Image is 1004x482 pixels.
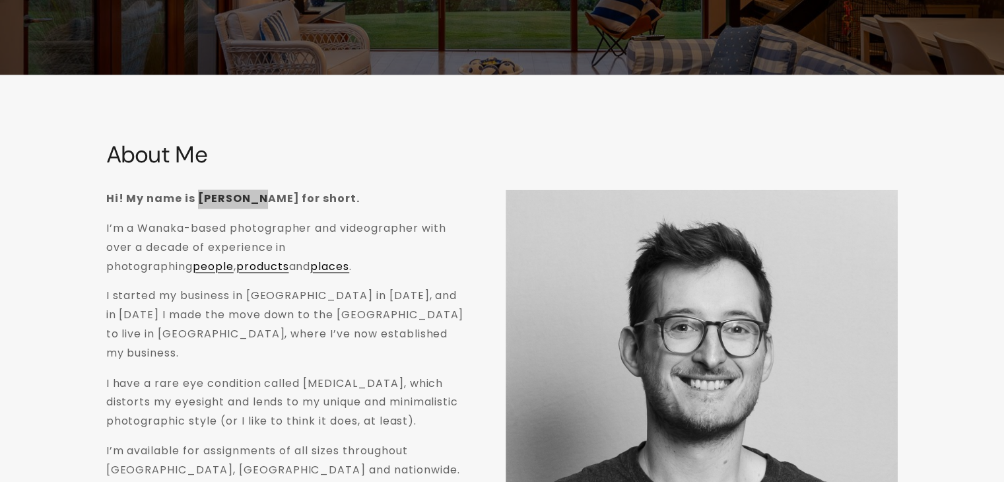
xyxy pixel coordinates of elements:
[236,259,289,274] a: products
[106,374,465,430] p: I have a rare eye condition called [MEDICAL_DATA], which distorts my eyesight and lends to my uni...
[106,287,465,362] p: I started my business in [GEOGRAPHIC_DATA] in [DATE], and in [DATE] I made the move down to the [...
[193,259,234,274] a: people
[106,141,898,168] h2: About Me
[106,191,360,206] strong: Hi! My name is [PERSON_NAME] for short.
[106,219,465,276] p: I’m a Wanaka-based photographer and videographer with over a decade of experience in photographin...
[310,259,349,274] a: places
